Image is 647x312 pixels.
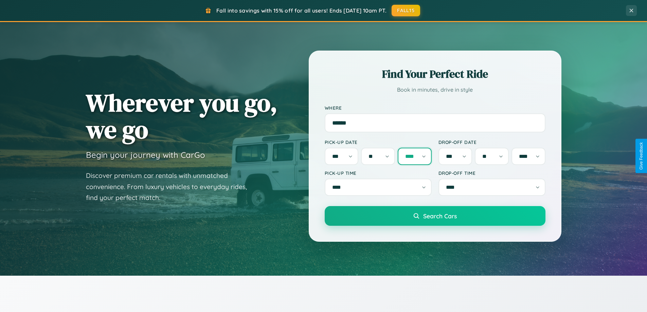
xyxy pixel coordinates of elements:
label: Where [325,105,545,111]
label: Pick-up Time [325,170,432,176]
label: Drop-off Date [438,139,545,145]
p: Discover premium car rentals with unmatched convenience. From luxury vehicles to everyday rides, ... [86,170,256,203]
p: Book in minutes, drive in style [325,85,545,95]
h1: Wherever you go, we go [86,89,277,143]
div: Give Feedback [639,142,644,170]
label: Drop-off Time [438,170,545,176]
button: FALL15 [392,5,420,16]
h2: Find Your Perfect Ride [325,67,545,81]
span: Fall into savings with 15% off for all users! Ends [DATE] 10am PT. [216,7,387,14]
h3: Begin your journey with CarGo [86,150,205,160]
span: Search Cars [423,212,457,220]
label: Pick-up Date [325,139,432,145]
button: Search Cars [325,206,545,226]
